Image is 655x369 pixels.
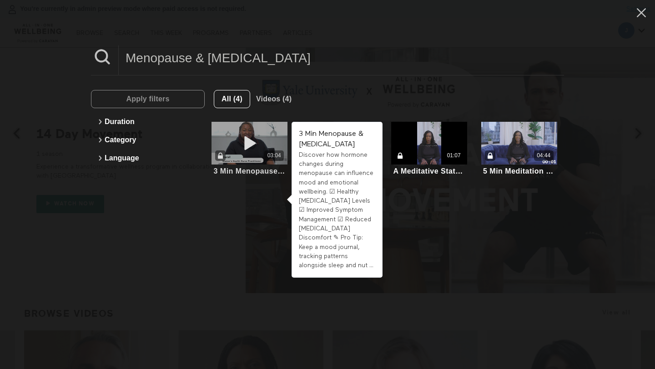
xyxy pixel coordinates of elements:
[256,95,292,103] span: Videos (4)
[299,130,363,148] strong: 3 Min Menopause & [MEDICAL_DATA]
[537,152,550,160] div: 04:44
[212,122,287,177] a: 3 Min Menopause & Hot Flashes03:043 Min Menopause & [MEDICAL_DATA]
[96,113,200,131] button: Duration
[391,122,467,177] a: A Meditative State For Menopause Relief (Highlight)01:07A Meditative State For Menopause Relief (...
[447,152,461,160] div: 01:07
[483,167,555,175] div: 5 Min Meditation For Managing [MEDICAL_DATA]
[96,131,200,149] button: Category
[481,122,557,177] a: 5 Min Meditation For Managing Hot Flashes04:445 Min Meditation For Managing [MEDICAL_DATA]
[250,90,297,108] button: Videos (4)
[393,167,465,175] div: A Meditative State For Menopause Relief (Highlight)
[222,95,242,103] span: All (4)
[267,152,281,160] div: 03:04
[119,45,564,70] input: Search
[299,150,375,270] div: Discover how hormone changes during menopause can influence mood and emotional wellbeing. ☑ Healt...
[213,167,286,175] div: 3 Min Menopause & [MEDICAL_DATA]
[96,149,200,167] button: Language
[214,90,250,108] button: All (4)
